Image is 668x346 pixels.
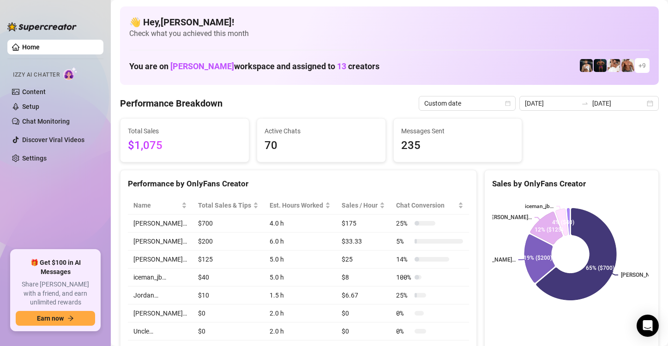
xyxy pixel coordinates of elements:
[133,200,180,210] span: Name
[396,290,411,300] span: 25 %
[22,155,47,162] a: Settings
[120,97,223,110] h4: Performance Breakdown
[391,197,469,215] th: Chat Conversion
[193,233,264,251] td: $200
[193,215,264,233] td: $700
[485,215,531,221] text: [PERSON_NAME]…
[396,272,411,282] span: 100 %
[128,268,193,286] td: iceman_jb…
[396,200,456,210] span: Chat Conversion
[198,200,251,210] span: Total Sales & Tips
[424,96,510,110] span: Custom date
[336,268,391,286] td: $8
[22,43,40,51] a: Home
[592,98,645,108] input: End date
[128,126,241,136] span: Total Sales
[128,197,193,215] th: Name
[401,126,515,136] span: Messages Sent
[264,215,336,233] td: 4.0 h
[264,286,336,304] td: 1.5 h
[505,101,511,106] span: calendar
[16,258,95,276] span: 🎁 Get $100 in AI Messages
[336,251,391,268] td: $25
[396,218,411,228] span: 25 %
[336,197,391,215] th: Sales / Hour
[22,136,84,143] a: Discover Viral Videos
[396,308,411,318] span: 0 %
[580,59,593,72] img: Chris
[129,29,650,39] span: Check what you achieved this month
[336,215,391,233] td: $175
[7,22,77,31] img: logo-BBDzfeDw.svg
[129,61,379,72] h1: You are on workspace and assigned to creators
[264,251,336,268] td: 5.0 h
[128,286,193,304] td: Jordan…
[193,268,264,286] td: $40
[581,100,589,107] span: to
[337,61,346,71] span: 13
[63,67,78,80] img: AI Chatter
[22,103,39,110] a: Setup
[621,59,634,72] img: David
[401,137,515,155] span: 235
[336,322,391,340] td: $0
[128,178,469,190] div: Performance by OnlyFans Creator
[638,60,646,71] span: + 9
[128,233,193,251] td: [PERSON_NAME]…
[265,126,378,136] span: Active Chats
[608,59,620,72] img: Jake
[22,88,46,95] a: Content
[193,197,264,215] th: Total Sales & Tips
[37,315,64,322] span: Earn now
[193,322,264,340] td: $0
[525,203,554,209] text: iceman_jb…
[170,61,234,71] span: [PERSON_NAME]
[396,254,411,264] span: 14 %
[16,280,95,307] span: Share [PERSON_NAME] with a friend, and earn unlimited rewards
[525,98,578,108] input: Start date
[396,326,411,336] span: 0 %
[492,178,651,190] div: Sales by OnlyFans Creator
[581,100,589,107] span: swap-right
[128,215,193,233] td: [PERSON_NAME]…
[469,257,515,263] text: [PERSON_NAME]…
[128,137,241,155] span: $1,075
[193,251,264,268] td: $125
[264,268,336,286] td: 5.0 h
[270,200,323,210] div: Est. Hours Worked
[594,59,607,72] img: Muscled
[265,137,378,155] span: 70
[128,251,193,268] td: [PERSON_NAME]…
[129,16,650,29] h4: 👋 Hey, [PERSON_NAME] !
[67,315,74,322] span: arrow-right
[342,200,378,210] span: Sales / Hour
[128,304,193,322] td: [PERSON_NAME]…
[264,304,336,322] td: 2.0 h
[128,322,193,340] td: Uncle…
[193,286,264,304] td: $10
[336,304,391,322] td: $0
[264,322,336,340] td: 2.0 h
[396,236,411,246] span: 5 %
[16,311,95,326] button: Earn nowarrow-right
[336,286,391,304] td: $6.67
[621,272,667,278] text: [PERSON_NAME]…
[637,315,659,337] div: Open Intercom Messenger
[22,118,70,125] a: Chat Monitoring
[264,233,336,251] td: 6.0 h
[336,233,391,251] td: $33.33
[193,304,264,322] td: $0
[13,71,60,79] span: Izzy AI Chatter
